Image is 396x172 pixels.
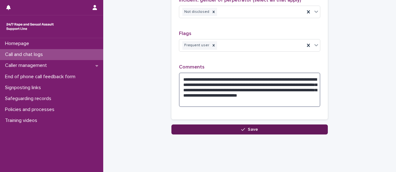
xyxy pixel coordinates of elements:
[3,85,46,91] p: Signposting links
[3,107,59,113] p: Policies and processes
[248,127,258,132] span: Save
[182,8,210,16] div: Not disclosed
[5,20,55,33] img: rhQMoQhaT3yELyF149Cw
[3,41,34,47] p: Homepage
[3,52,48,58] p: Call and chat logs
[182,41,210,50] div: Frequent user
[171,124,328,134] button: Save
[179,64,205,69] span: Comments
[3,74,80,80] p: End of phone call feedback form
[3,118,42,124] p: Training videos
[3,63,52,68] p: Caller management
[179,31,191,36] span: Flags
[3,96,56,102] p: Safeguarding records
